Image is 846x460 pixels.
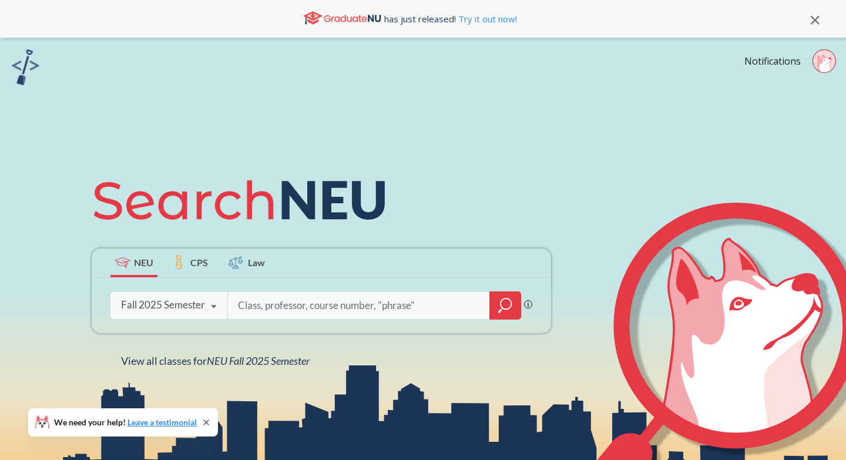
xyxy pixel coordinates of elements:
[384,12,517,25] span: has just released!
[744,55,801,68] a: Notifications
[121,354,310,367] span: View all classes for
[489,291,521,320] div: magnifying glass
[237,293,481,318] input: Class, professor, course number, "phrase"
[134,256,153,269] span: NEU
[12,49,39,89] a: sandbox logo
[498,297,512,314] svg: magnifying glass
[207,354,310,367] span: NEU Fall 2025 Semester
[54,418,197,427] span: We need your help!
[12,49,39,85] img: sandbox logo
[456,13,517,25] a: Try it out now!
[127,417,197,427] a: Leave a testimonial
[121,298,205,311] div: Fall 2025 Semester
[190,256,208,269] span: CPS
[248,256,265,269] span: Law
